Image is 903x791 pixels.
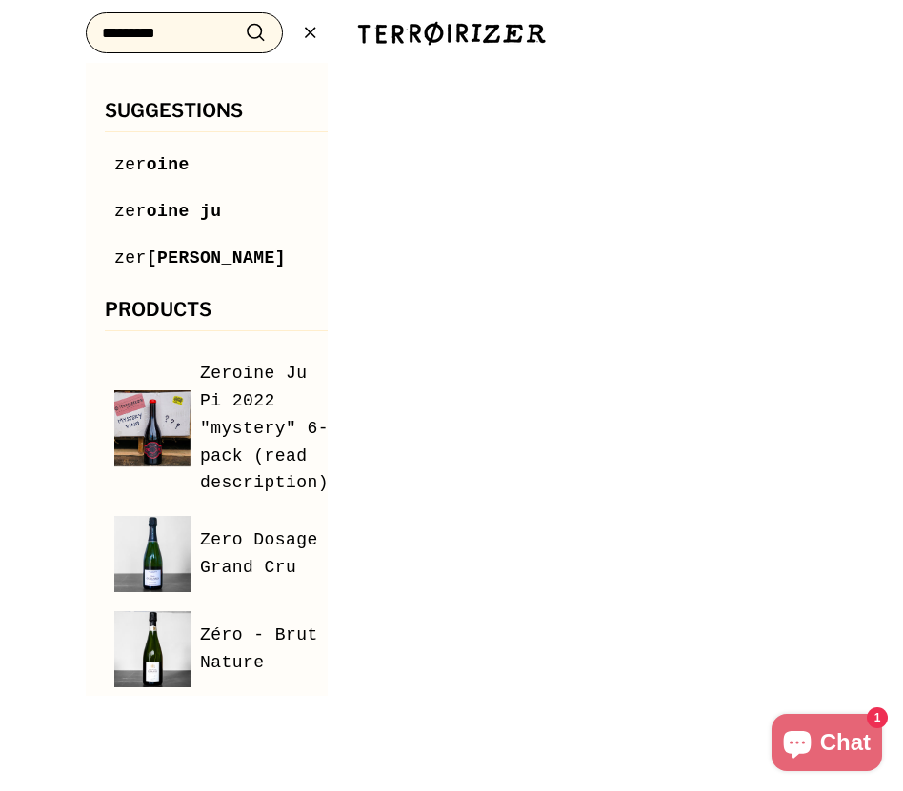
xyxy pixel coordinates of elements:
[114,360,329,497] a: Zeroine Ju Pi 2022 "mystery" 6-pack (read description) Zeroine Ju Pi 2022 "mystery" 6-pack (read ...
[105,300,338,331] h3: Products
[200,526,329,582] span: Zero Dosage Grand Cru
[114,516,191,592] img: Zero Dosage Grand Cru
[766,714,888,776] inbox-online-store-chat: Shopify online store chat
[114,611,191,687] img: Zéro - Brut Nature
[147,248,286,267] span: [PERSON_NAME]
[200,622,329,677] span: Zéro - Brut Nature
[114,390,191,466] img: Zeroine Ju Pi 2022 "mystery" 6-pack (read description)
[114,245,329,272] a: zer[PERSON_NAME]
[200,360,329,497] span: Zeroine Ju Pi 2022 "mystery" 6-pack (read description)
[114,248,147,267] mark: zer
[114,155,147,174] mark: zer
[114,198,329,226] a: zeroine ju
[114,202,147,221] mark: zer
[147,155,190,174] span: oine
[114,151,329,179] a: zeroine
[105,101,338,132] h3: Suggestions
[114,516,329,592] a: Zero Dosage Grand Cru Zero Dosage Grand Cru
[147,202,222,221] span: oine ju
[114,611,329,687] a: Zéro - Brut Nature Zéro - Brut Nature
